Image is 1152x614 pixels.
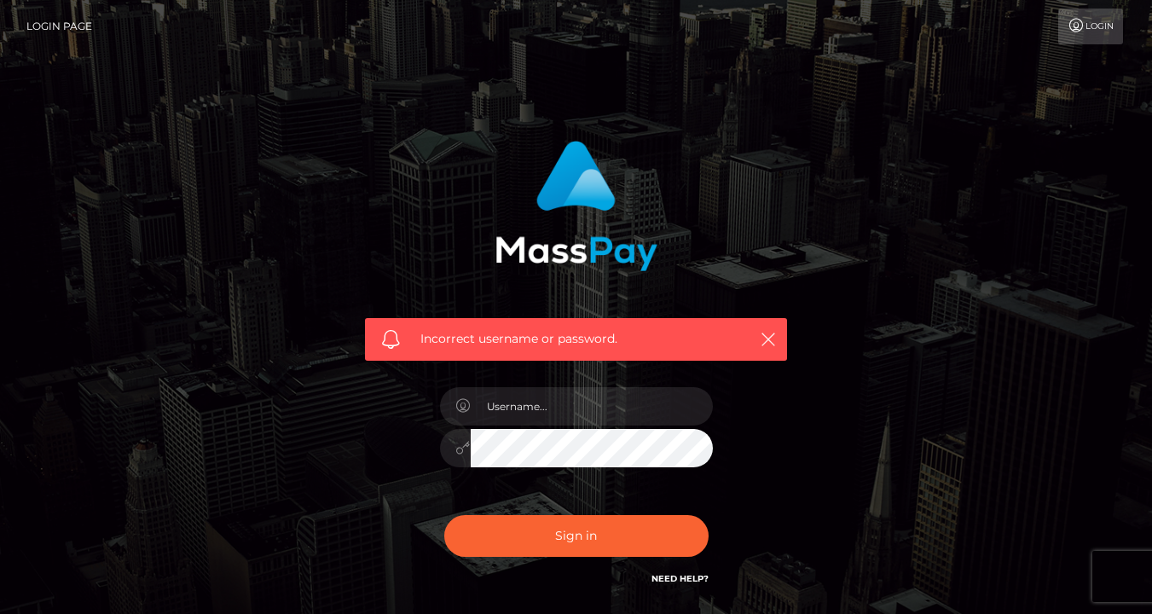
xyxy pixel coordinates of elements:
[26,9,92,44] a: Login Page
[444,515,709,557] button: Sign in
[471,387,713,426] input: Username...
[420,330,732,348] span: Incorrect username or password.
[1058,9,1123,44] a: Login
[651,573,709,584] a: Need Help?
[495,141,657,271] img: MassPay Login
